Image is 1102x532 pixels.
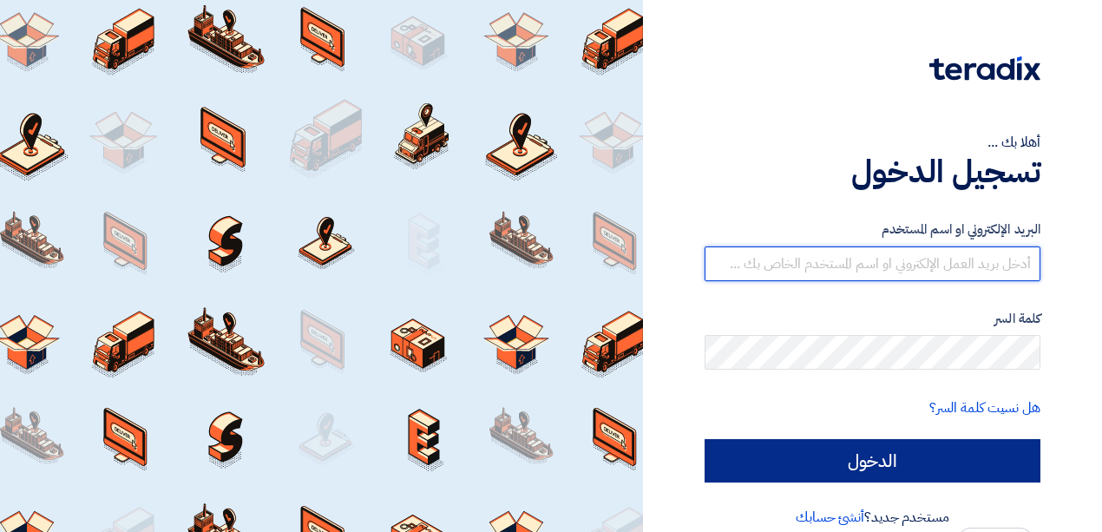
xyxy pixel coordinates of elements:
[929,56,1040,81] img: Teradix logo
[796,507,864,528] a: أنشئ حسابك
[929,397,1040,418] a: هل نسيت كلمة السر؟
[705,439,1040,483] input: الدخول
[705,246,1040,281] input: أدخل بريد العمل الإلكتروني او اسم المستخدم الخاص بك ...
[705,507,1040,528] div: مستخدم جديد؟
[705,220,1040,240] label: البريد الإلكتروني او اسم المستخدم
[705,132,1040,153] div: أهلا بك ...
[705,309,1040,329] label: كلمة السر
[705,153,1040,191] h1: تسجيل الدخول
